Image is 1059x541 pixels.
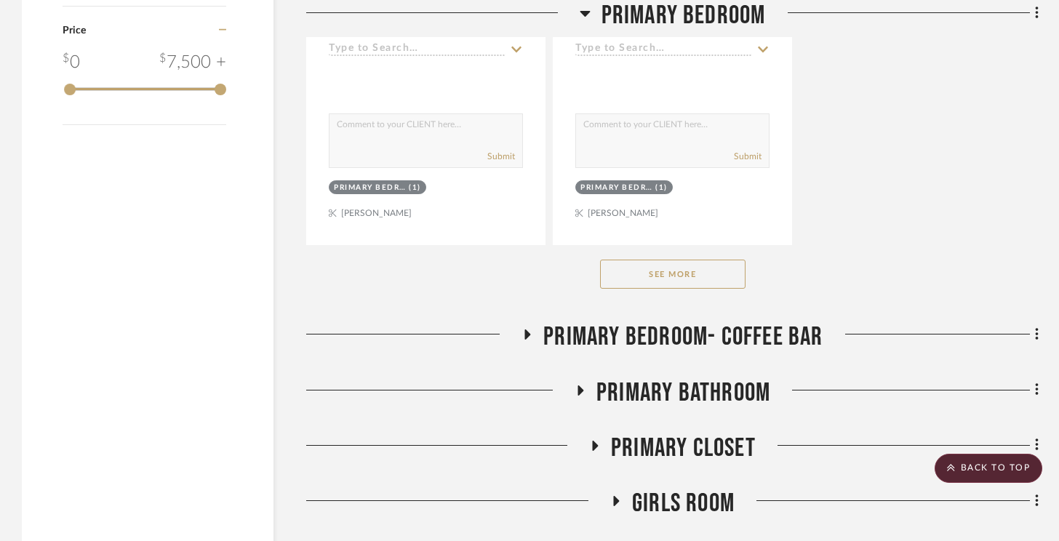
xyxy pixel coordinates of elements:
[632,488,735,519] span: Girls Room
[159,49,226,76] div: 7,500 +
[334,183,405,193] div: Primary Bedroom
[575,43,752,57] input: Type to Search…
[409,183,421,193] div: (1)
[63,49,80,76] div: 0
[543,321,823,353] span: Primary Bedroom- Coffee Bar
[655,183,668,193] div: (1)
[63,25,86,36] span: Price
[329,43,505,57] input: Type to Search…
[611,433,756,464] span: Primary Closet
[580,183,652,193] div: Primary Bedroom
[734,150,762,163] button: Submit
[935,454,1042,483] scroll-to-top-button: BACK TO TOP
[487,150,515,163] button: Submit
[596,377,770,409] span: Primary Bathroom
[600,260,746,289] button: See More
